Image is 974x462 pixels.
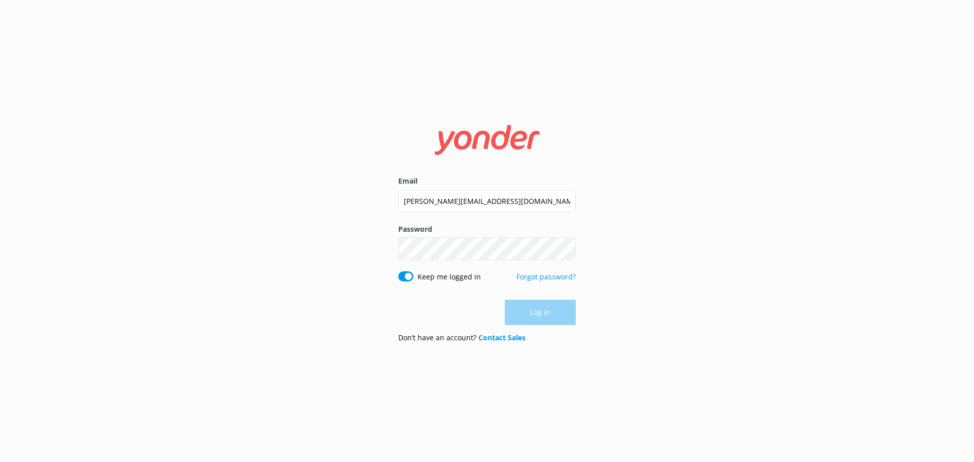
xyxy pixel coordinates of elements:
label: Password [398,224,576,235]
a: Forgot password? [516,272,576,281]
a: Contact Sales [478,333,526,342]
button: Show password [555,239,576,259]
label: Keep me logged in [418,271,481,282]
label: Email [398,175,576,187]
input: user@emailaddress.com [398,190,576,212]
p: Don’t have an account? [398,332,526,343]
